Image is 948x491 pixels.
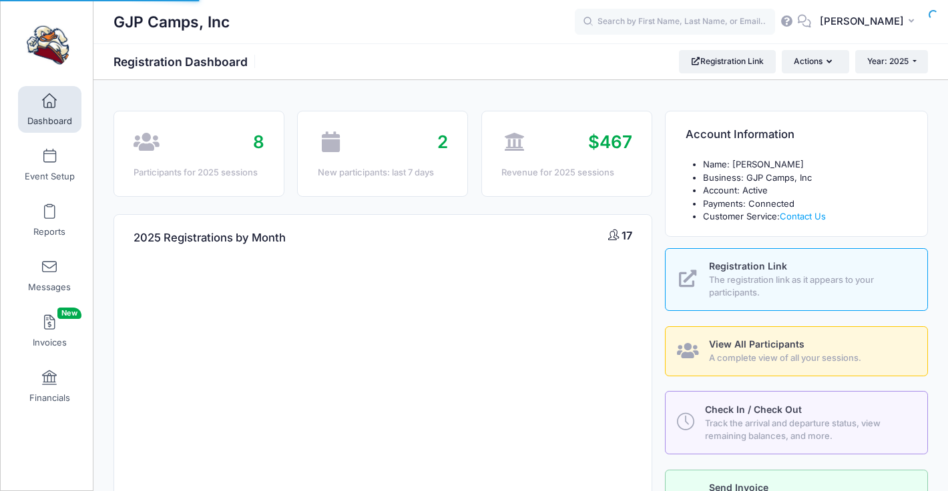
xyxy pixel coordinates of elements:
[709,274,912,300] span: The registration link as it appears to your participants.
[709,352,912,365] span: A complete view of all your sessions.
[705,404,802,415] span: Check In / Check Out
[703,210,908,223] li: Customer Service:
[588,131,632,152] span: $467
[703,197,908,211] li: Payments: Connected
[703,184,908,197] li: Account: Active
[29,392,70,404] span: Financials
[780,211,826,221] a: Contact Us
[57,308,81,319] span: New
[134,166,264,179] div: Participants for 2025 sessions
[703,158,908,171] li: Name: [PERSON_NAME]
[28,282,71,293] span: Messages
[709,338,804,350] span: View All Participants
[113,7,230,37] h1: GJP Camps, Inc
[820,14,904,29] span: [PERSON_NAME]
[782,50,849,73] button: Actions
[23,21,73,71] img: GJP Camps, Inc
[867,56,909,66] span: Year: 2025
[703,171,908,185] li: Business: GJP Camps, Inc
[1,14,94,77] a: GJP Camps, Inc
[18,197,81,243] a: Reports
[665,326,928,376] a: View All Participants A complete view of all your sessions.
[253,131,264,152] span: 8
[575,9,775,35] input: Search by First Name, Last Name, or Email...
[134,219,286,258] h4: 2025 Registrations by Month
[33,337,67,348] span: Invoices
[622,229,632,242] span: 17
[33,226,65,237] span: Reports
[25,171,75,182] span: Event Setup
[686,116,794,154] h4: Account Information
[27,115,72,127] span: Dashboard
[665,248,928,311] a: Registration Link The registration link as it appears to your participants.
[665,391,928,454] a: Check In / Check Out Track the arrival and departure status, view remaining balances, and more.
[318,166,448,179] div: New participants: last 7 days
[705,417,912,443] span: Track the arrival and departure status, view remaining balances, and more.
[679,50,776,73] a: Registration Link
[855,50,928,73] button: Year: 2025
[18,363,81,410] a: Financials
[18,86,81,133] a: Dashboard
[709,260,787,272] span: Registration Link
[18,141,81,188] a: Event Setup
[18,308,81,354] a: InvoicesNew
[113,55,259,69] h1: Registration Dashboard
[18,252,81,299] a: Messages
[501,166,632,179] div: Revenue for 2025 sessions
[811,7,928,37] button: [PERSON_NAME]
[437,131,448,152] span: 2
